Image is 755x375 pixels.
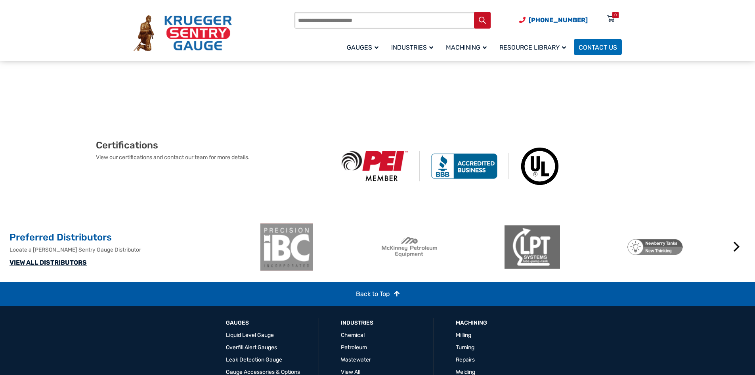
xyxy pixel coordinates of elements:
[499,44,566,51] span: Resource Library
[529,16,588,24] span: [PHONE_NUMBER]
[614,12,617,18] div: 0
[729,239,745,255] button: Next
[391,44,433,51] span: Industries
[226,356,282,363] a: Leak Detection Gauge
[96,153,331,162] p: View our certifications and contact our team for more details.
[341,356,371,363] a: Wastewater
[519,15,588,25] a: Phone Number (920) 434-8860
[226,319,249,327] a: GAUGES
[420,153,509,179] img: BBB
[341,344,367,351] a: Petroleum
[505,223,560,271] img: LPT
[10,259,87,266] a: VIEW ALL DISTRIBUTORS
[226,332,274,338] a: Liquid Level Gauge
[10,246,255,254] p: Locate a [PERSON_NAME] Sentry Gauge Distributor
[347,44,378,51] span: Gauges
[456,332,471,338] a: Milling
[496,276,504,284] button: 2 of 2
[341,319,373,327] a: Industries
[627,223,683,271] img: Newberry Tanks
[456,319,487,327] a: Machining
[96,139,331,151] h2: Certifications
[579,44,617,51] span: Contact Us
[134,15,232,52] img: Krueger Sentry Gauge
[495,38,574,56] a: Resource Library
[456,344,474,351] a: Turning
[226,344,277,351] a: Overfill Alert Gauges
[446,44,487,51] span: Machining
[508,276,516,284] button: 3 of 2
[441,38,495,56] a: Machining
[386,38,441,56] a: Industries
[509,139,571,193] img: Underwriters Laboratories
[341,332,365,338] a: Chemical
[574,39,622,55] a: Contact Us
[10,231,255,244] h2: Preferred Distributors
[259,223,314,271] img: ibc-logo
[342,38,386,56] a: Gauges
[484,276,492,284] button: 1 of 2
[382,223,437,271] img: McKinney Petroleum Equipment
[331,151,420,181] img: PEI Member
[456,356,475,363] a: Repairs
